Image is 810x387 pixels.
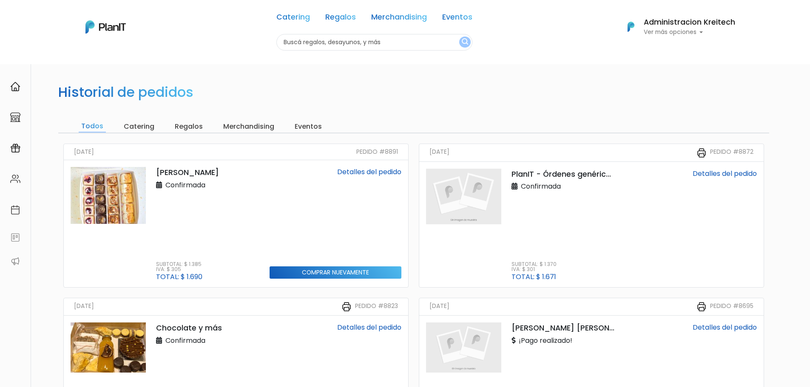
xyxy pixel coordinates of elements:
[710,147,753,158] small: Pedido #8872
[79,121,106,133] input: Todos
[341,302,352,312] img: printer-31133f7acbd7ec30ea1ab4a3b6864c9b5ed483bd8d1a339becc4798053a55bbc.svg
[156,167,259,178] p: [PERSON_NAME]
[693,169,757,178] a: Detalles del pedido
[617,16,735,38] button: PlanIt Logo Administracion Kreitech Ver más opciones
[512,267,557,272] p: IVA: $ 301
[10,256,20,266] img: partners-52edf745621dab592f3b2c58e3bca9d71375a7ef29c3b500c9f145b62cc070d4.svg
[10,143,20,153] img: campaigns-02234683943229c281be62815700db0a1741e53638e28bf9629b52c665b00959.svg
[10,82,20,92] img: home-e721727adea9d79c4d83392d1f703f7f8bce08238fde08b1acbfd93340b81755.svg
[512,169,615,180] p: PlanIT - Órdenes genéricas
[74,147,94,156] small: [DATE]
[512,181,561,192] p: Confirmada
[371,14,427,24] a: Merchandising
[325,14,356,24] a: Regalos
[71,322,146,373] img: thumb_PHOTO-2022-03-20-15-00-19.jpg
[426,169,501,224] img: planit_placeholder-9427b205c7ae5e9bf800e9d23d5b17a34c4c1a44177066c4629bad40f2d9547d.png
[292,121,324,133] input: Eventos
[156,322,259,333] p: Chocolate y más
[710,302,753,312] small: Pedido #8695
[462,38,468,46] img: search_button-432b6d5273f82d61273b3651a40e1bd1b912527efae98b1b7a1b2c0702e16a8d.svg
[156,274,202,280] p: Total: $ 1.690
[512,274,557,280] p: Total: $ 1.671
[85,20,126,34] img: PlanIt Logo
[644,19,735,26] h6: Administracion Kreitech
[512,262,557,267] p: Subtotal: $ 1.370
[156,180,205,190] p: Confirmada
[696,302,707,312] img: printer-31133f7acbd7ec30ea1ab4a3b6864c9b5ed483bd8d1a339becc4798053a55bbc.svg
[696,148,707,158] img: printer-31133f7acbd7ec30ea1ab4a3b6864c9b5ed483bd8d1a339becc4798053a55bbc.svg
[58,84,193,100] h2: Historial de pedidos
[622,17,640,36] img: PlanIt Logo
[10,232,20,243] img: feedback-78b5a0c8f98aac82b08bfc38622c3050aee476f2c9584af64705fc4e61158814.svg
[156,336,205,346] p: Confirmada
[426,322,501,373] img: planit_placeholder-9427b205c7ae5e9bf800e9d23d5b17a34c4c1a44177066c4629bad40f2d9547d.png
[172,121,205,133] input: Regalos
[270,266,401,279] input: Comprar nuevamente
[71,167,146,223] img: thumb_WhatsApp_Image_2023-11-27_at_16.04.15.jpeg
[10,205,20,215] img: calendar-87d922413cdce8b2cf7b7f5f62616a5cf9e4887200fb71536465627b3292af00.svg
[10,112,20,122] img: marketplace-4ceaa7011d94191e9ded77b95e3339b90024bf715f7c57f8cf31f2d8c509eaba.svg
[156,267,202,272] p: IVA: $ 305
[337,167,401,177] a: Detalles del pedido
[512,336,572,346] p: ¡Pago realizado!
[337,322,401,332] a: Detalles del pedido
[221,121,277,133] input: Merchandising
[442,14,472,24] a: Eventos
[121,121,157,133] input: Catering
[156,262,202,267] p: Subtotal: $ 1.385
[10,174,20,184] img: people-662611757002400ad9ed0e3c099ab2801c6687ba6c219adb57efc949bc21e19d.svg
[512,322,615,333] p: [PERSON_NAME] [PERSON_NAME]
[276,34,472,51] input: Buscá regalos, desayunos, y más
[644,29,735,35] p: Ver más opciones
[429,302,449,312] small: [DATE]
[276,14,310,24] a: Catering
[693,322,757,332] a: Detalles del pedido
[356,147,398,156] small: Pedido #8891
[355,302,398,312] small: Pedido #8823
[74,302,94,312] small: [DATE]
[429,147,449,158] small: [DATE]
